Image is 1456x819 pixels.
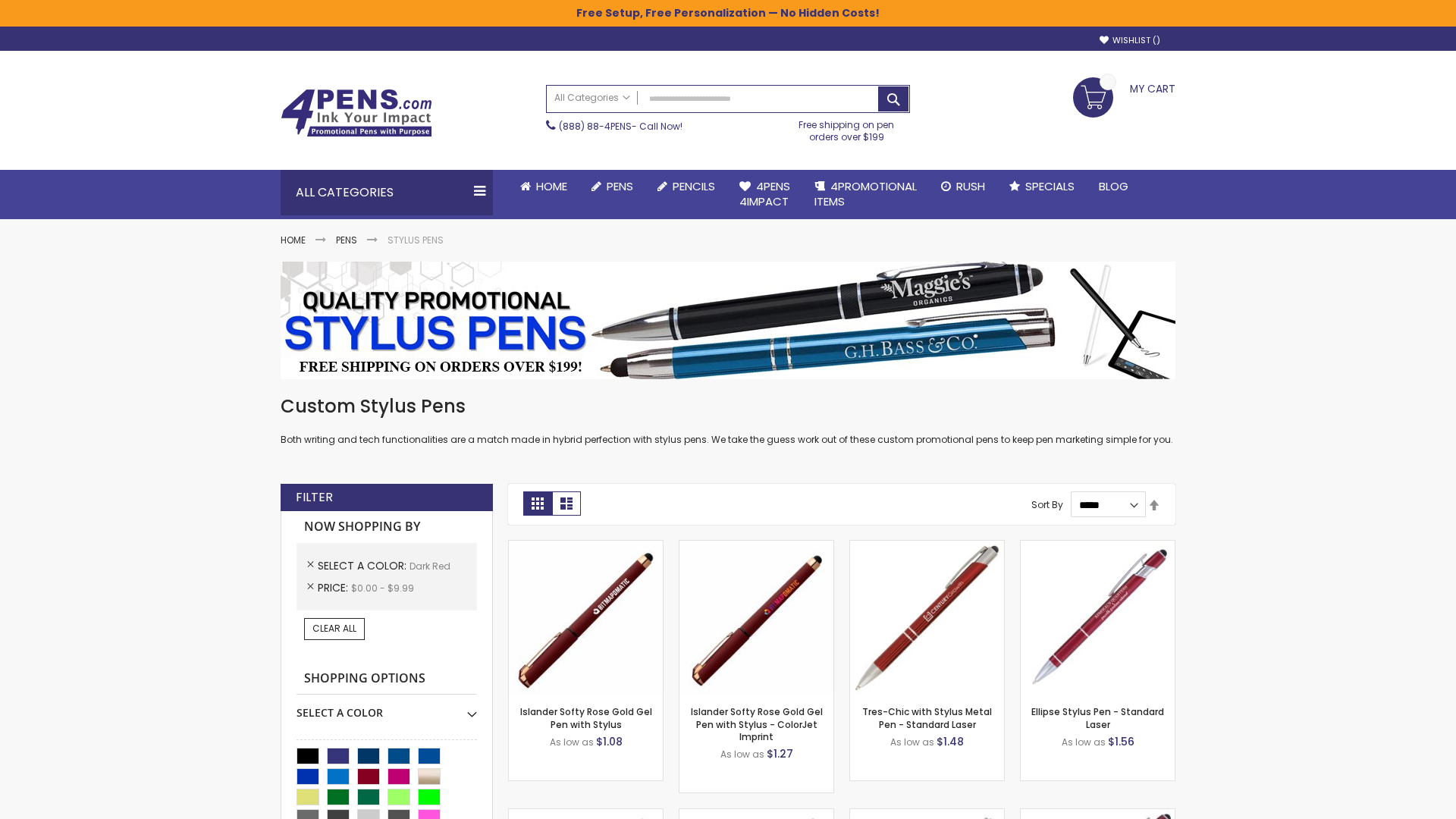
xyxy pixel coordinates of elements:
[767,746,793,761] span: $1.27
[937,734,964,749] span: $1.48
[607,178,633,194] span: Pens
[956,178,985,194] span: Rush
[1031,705,1164,730] a: Ellipse Stylus Pen - Standard Laser
[554,92,630,104] span: All Categories
[850,541,1004,695] img: Tres-Chic with Stylus Metal Pen - Standard Laser-Dark Red
[508,170,579,203] a: Home
[1108,734,1134,749] span: $1.56
[388,234,444,246] strong: Stylus Pens
[559,120,632,133] a: (888) 88-4PENS
[351,582,414,595] span: $0.00 - $9.99
[802,170,929,219] a: 4PROMOTIONALITEMS
[596,734,623,749] span: $1.08
[318,580,351,595] span: Price
[929,170,997,203] a: Rush
[850,540,1004,553] a: Tres-Chic with Stylus Metal Pen - Standard Laser-Dark Red
[281,394,1175,419] h1: Custom Stylus Pens
[1100,35,1160,46] a: Wishlist
[720,748,764,761] span: As low as
[1031,498,1063,511] label: Sort By
[520,705,652,730] a: Islander Softy Rose Gold Gel Pen with Stylus
[281,170,493,215] div: All Categories
[727,170,802,219] a: 4Pens4impact
[281,234,306,246] a: Home
[673,178,715,194] span: Pencils
[509,540,663,553] a: Islander Softy Rose Gold Gel Pen with Stylus-Dark Red
[862,705,992,730] a: Tres-Chic with Stylus Metal Pen - Standard Laser
[409,560,450,573] span: Dark Red
[297,511,477,543] strong: Now Shopping by
[691,705,823,742] a: Islander Softy Rose Gold Gel Pen with Stylus - ColorJet Imprint
[536,178,567,194] span: Home
[281,89,432,137] img: 4Pens Custom Pens and Promotional Products
[523,491,552,516] strong: Grid
[814,178,917,209] span: 4PROMOTIONAL ITEMS
[297,695,477,720] div: Select A Color
[550,736,594,748] span: As low as
[997,170,1087,203] a: Specials
[559,120,682,133] span: - Call Now!
[312,622,356,635] span: Clear All
[509,541,663,695] img: Islander Softy Rose Gold Gel Pen with Stylus-Dark Red
[1021,540,1175,553] a: Ellipse Stylus Pen - Standard Laser-Dark Red
[783,113,911,143] div: Free shipping on pen orders over $199
[645,170,727,203] a: Pencils
[679,541,833,695] img: Islander Softy Rose Gold Gel Pen with Stylus - ColorJet Imprint-Dark Red
[1087,170,1141,203] a: Blog
[679,540,833,553] a: Islander Softy Rose Gold Gel Pen with Stylus - ColorJet Imprint-Dark Red
[336,234,357,246] a: Pens
[1021,541,1175,695] img: Ellipse Stylus Pen - Standard Laser-Dark Red
[281,262,1175,379] img: Stylus Pens
[1099,178,1128,194] span: Blog
[281,394,1175,447] div: Both writing and tech functionalities are a match made in hybrid perfection with stylus pens. We ...
[297,663,477,695] strong: Shopping Options
[1062,736,1106,748] span: As low as
[547,86,638,111] a: All Categories
[890,736,934,748] span: As low as
[296,489,333,506] strong: Filter
[579,170,645,203] a: Pens
[318,558,409,573] span: Select A Color
[304,618,365,639] a: Clear All
[1025,178,1075,194] span: Specials
[739,178,790,209] span: 4Pens 4impact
